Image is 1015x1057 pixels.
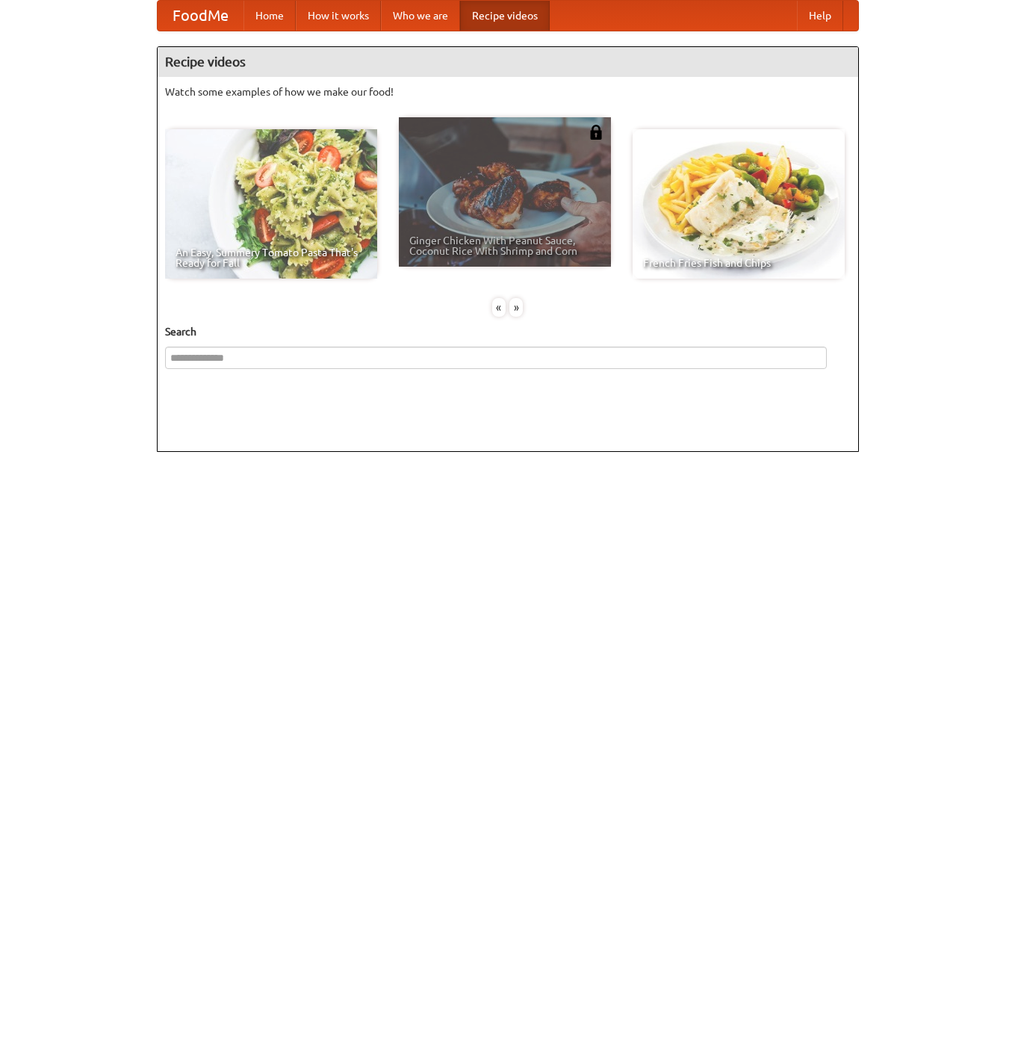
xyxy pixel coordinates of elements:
a: An Easy, Summery Tomato Pasta That's Ready for Fall [165,129,377,279]
a: Help [797,1,843,31]
h5: Search [165,324,851,339]
img: 483408.png [589,125,603,140]
h4: Recipe videos [158,47,858,77]
p: Watch some examples of how we make our food! [165,84,851,99]
span: French Fries Fish and Chips [643,258,834,268]
span: An Easy, Summery Tomato Pasta That's Ready for Fall [176,247,367,268]
a: FoodMe [158,1,243,31]
a: French Fries Fish and Chips [633,129,845,279]
a: How it works [296,1,381,31]
a: Home [243,1,296,31]
div: » [509,298,523,317]
a: Recipe videos [460,1,550,31]
div: « [492,298,506,317]
a: Who we are [381,1,460,31]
